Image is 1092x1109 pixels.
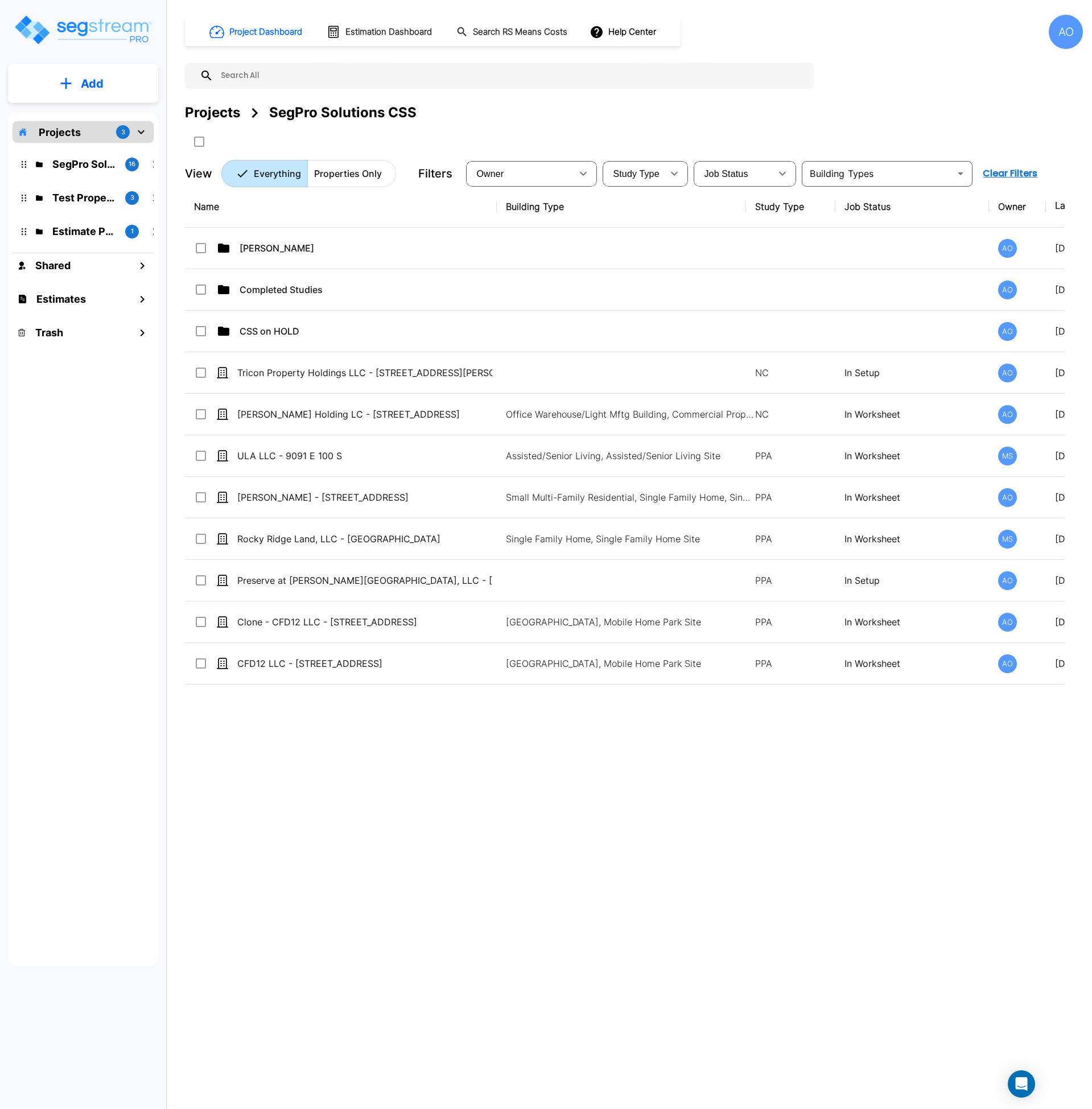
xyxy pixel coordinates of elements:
h1: Shared [35,258,71,273]
div: AO [998,281,1017,299]
p: CFD12 LLC - [STREET_ADDRESS] [237,657,492,670]
p: Properties Only [314,167,382,180]
h1: Trash [35,325,63,340]
h1: Estimation Dashboard [345,26,432,39]
p: CSS on HOLD [240,324,495,338]
p: [PERSON_NAME] - [STREET_ADDRESS] [237,490,492,504]
p: In Worksheet [844,449,980,463]
button: Estimation Dashboard [322,20,438,44]
div: AO [998,364,1017,382]
p: Rocky Ridge Land, LLC - [GEOGRAPHIC_DATA] [237,532,492,546]
input: Search All [213,63,808,89]
p: PPA [755,490,826,504]
span: Owner [476,169,504,179]
p: SegPro Solutions CSS [52,156,116,172]
p: Clone - CFD12 LLC - [STREET_ADDRESS] [237,615,492,629]
p: PPA [755,615,826,629]
th: Owner [989,186,1046,228]
div: Projects [185,102,240,123]
div: AO [1049,15,1083,49]
div: MS [998,447,1017,465]
p: 3 [130,193,134,203]
p: In Worksheet [844,490,980,504]
p: Preserve at [PERSON_NAME][GEOGRAPHIC_DATA], LLC - [STREET_ADDRESS] [237,574,492,587]
p: ULA LLC - 9091 E 100 S [237,449,492,463]
p: Test Property Folder [52,190,116,205]
p: Single Family Home, Single Family Home Site [506,532,755,546]
button: Clear Filters [978,162,1042,185]
p: 1 [131,226,134,236]
th: Building Type [497,186,746,228]
p: Estimate Property [52,224,116,239]
p: NC [755,366,826,380]
div: MS [998,530,1017,549]
p: PPA [755,532,826,546]
div: AO [998,488,1017,507]
p: PPA [755,449,826,463]
img: Logo [13,14,153,46]
p: Tricon Property Holdings LLC - [STREET_ADDRESS][PERSON_NAME] [237,366,492,380]
p: 16 [129,159,135,169]
p: In Worksheet [844,532,980,546]
div: Select [605,158,663,189]
div: AO [998,613,1017,632]
div: Select [468,158,572,189]
p: In Setup [844,574,980,587]
p: In Worksheet [844,657,980,670]
div: SegPro Solutions CSS [269,102,417,123]
button: Properties Only [307,160,396,187]
p: View [185,165,212,182]
h1: Estimates [36,291,86,307]
p: Everything [254,167,301,180]
p: In Worksheet [844,407,980,421]
div: AO [998,322,1017,341]
div: AO [998,405,1017,424]
p: Completed Studies [240,283,495,296]
p: Projects [39,125,81,140]
div: AO [998,239,1017,258]
p: [PERSON_NAME] [240,241,495,255]
p: Filters [418,165,452,182]
p: Small Multi-Family Residential, Single Family Home, Single Family Home, Single Family Home, Singl... [506,490,755,504]
h1: Project Dashboard [229,26,302,39]
p: Add [81,75,104,92]
p: [PERSON_NAME] Holding LC - [STREET_ADDRESS] [237,407,492,421]
div: Platform [221,160,396,187]
p: [GEOGRAPHIC_DATA], Mobile Home Park Site [506,657,755,670]
p: [GEOGRAPHIC_DATA], Mobile Home Park Site [506,615,755,629]
button: Add [8,67,158,100]
button: Search RS Means Costs [452,21,574,43]
p: PPA [755,657,826,670]
span: Study Type [613,169,659,179]
th: Study Type [746,186,835,228]
th: Job Status [835,186,989,228]
h1: Search RS Means Costs [473,26,567,39]
button: SelectAll [188,130,211,153]
span: Job Status [704,169,748,179]
div: Open Intercom Messenger [1008,1070,1035,1098]
input: Building Types [805,166,950,182]
div: AO [998,654,1017,673]
button: Help Center [587,21,661,43]
p: Office Warehouse/Light Mftg Building, Commercial Property Site [506,407,755,421]
button: Open [953,166,969,182]
button: Project Dashboard [205,19,308,44]
th: Name [185,186,497,228]
p: PPA [755,574,826,587]
p: NC [755,407,826,421]
button: Everything [221,160,308,187]
p: In Setup [844,366,980,380]
p: In Worksheet [844,615,980,629]
div: Select [696,158,771,189]
div: AO [998,571,1017,590]
p: Assisted/Senior Living, Assisted/Senior Living Site [506,449,755,463]
p: 3 [121,127,125,137]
